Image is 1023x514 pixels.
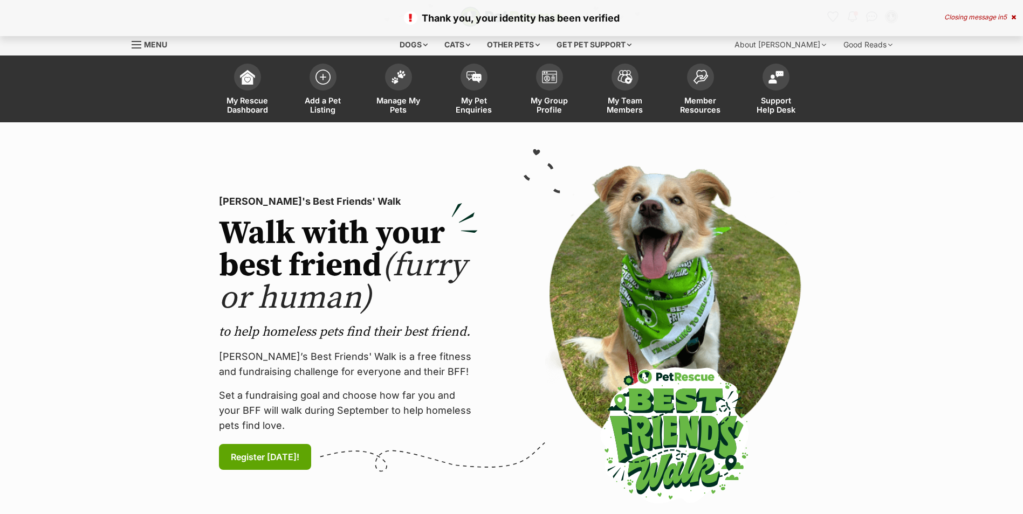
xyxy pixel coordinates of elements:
div: About [PERSON_NAME] [727,34,834,55]
span: My Rescue Dashboard [223,96,272,114]
span: Menu [144,40,167,49]
div: Other pets [479,34,547,55]
a: My Rescue Dashboard [210,58,285,122]
img: help-desk-icon-fdf02630f3aa405de69fd3d07c3f3aa587a6932b1a1747fa1d2bba05be0121f9.svg [768,71,784,84]
span: Add a Pet Listing [299,96,347,114]
img: manage-my-pets-icon-02211641906a0b7f246fdf0571729dbe1e7629f14944591b6c1af311fb30b64b.svg [391,70,406,84]
div: Dogs [392,34,435,55]
p: [PERSON_NAME]’s Best Friends' Walk is a free fitness and fundraising challenge for everyone and t... [219,349,478,379]
img: team-members-icon-5396bd8760b3fe7c0b43da4ab00e1e3bb1a5d9ba89233759b79545d2d3fc5d0d.svg [617,70,633,84]
span: Support Help Desk [752,96,800,114]
img: group-profile-icon-3fa3cf56718a62981997c0bc7e787c4b2cf8bcc04b72c1350f741eb67cf2f40e.svg [542,71,557,84]
img: member-resources-icon-8e73f808a243e03378d46382f2149f9095a855e16c252ad45f914b54edf8863c.svg [693,70,708,84]
p: Set a fundraising goal and choose how far you and your BFF will walk during September to help hom... [219,388,478,433]
a: My Pet Enquiries [436,58,512,122]
a: Register [DATE]! [219,444,311,470]
a: Support Help Desk [738,58,814,122]
a: Add a Pet Listing [285,58,361,122]
span: My Team Members [601,96,649,114]
h2: Walk with your best friend [219,218,478,315]
a: Manage My Pets [361,58,436,122]
img: add-pet-listing-icon-0afa8454b4691262ce3f59096e99ab1cd57d4a30225e0717b998d2c9b9846f56.svg [315,70,331,85]
a: My Group Profile [512,58,587,122]
span: (furry or human) [219,246,466,318]
span: Manage My Pets [374,96,423,114]
span: My Pet Enquiries [450,96,498,114]
a: Member Resources [663,58,738,122]
img: dashboard-icon-eb2f2d2d3e046f16d808141f083e7271f6b2e854fb5c12c21221c1fb7104beca.svg [240,70,255,85]
div: Get pet support [549,34,639,55]
p: [PERSON_NAME]'s Best Friends' Walk [219,194,478,209]
a: My Team Members [587,58,663,122]
div: Good Reads [836,34,900,55]
img: pet-enquiries-icon-7e3ad2cf08bfb03b45e93fb7055b45f3efa6380592205ae92323e6603595dc1f.svg [466,71,482,83]
span: Member Resources [676,96,725,114]
span: Register [DATE]! [231,450,299,463]
p: to help homeless pets find their best friend. [219,323,478,341]
a: Menu [132,34,175,53]
span: My Group Profile [525,96,574,114]
div: Cats [437,34,478,55]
